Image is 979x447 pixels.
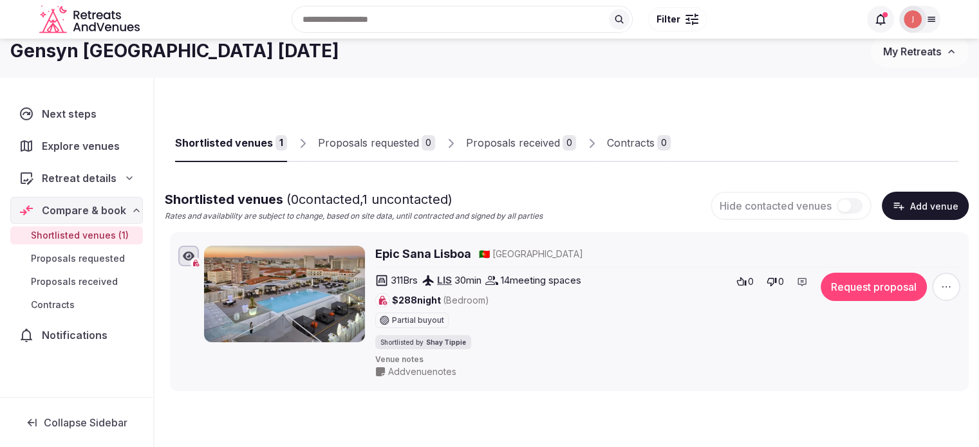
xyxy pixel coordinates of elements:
[821,273,927,301] button: Request proposal
[466,135,560,151] div: Proposals received
[563,135,576,151] div: 0
[10,250,143,268] a: Proposals requested
[375,354,960,365] span: Venue notes
[318,135,419,151] div: Proposals requested
[392,294,489,307] span: $288 night
[165,192,452,207] span: Shortlisted venues
[31,298,75,311] span: Contracts
[422,135,435,151] div: 0
[388,365,456,378] span: Add venue notes
[275,135,287,151] div: 1
[720,199,832,212] span: Hide contacted venues
[748,275,754,288] span: 0
[375,246,471,262] a: Epic Sana Lisboa
[42,203,126,218] span: Compare & book
[42,327,113,343] span: Notifications
[443,295,489,306] span: (Bedroom)
[318,125,435,162] a: Proposals requested0
[286,192,452,207] span: ( 0 contacted, 1 uncontacted)
[657,13,680,26] span: Filter
[648,7,707,32] button: Filter
[492,248,583,260] span: [GEOGRAPHIC_DATA]
[607,135,655,151] div: Contracts
[31,275,118,288] span: Proposals received
[39,5,142,34] svg: Retreats and Venues company logo
[657,135,671,151] div: 0
[175,125,287,162] a: Shortlisted venues1
[479,248,490,260] button: 🇵🇹
[31,229,129,242] span: Shortlisted venues (1)
[607,125,671,162] a: Contracts0
[479,248,490,259] span: 🇵🇹
[778,275,784,288] span: 0
[39,5,142,34] a: Visit the homepage
[165,211,543,222] p: Rates and availability are subject to change, based on site data, until contracted and signed by ...
[10,322,143,349] a: Notifications
[501,273,581,287] span: 14 meeting spaces
[10,226,143,244] a: Shortlisted venues (1)
[882,192,969,220] button: Add venue
[732,273,758,291] button: 0
[763,273,788,291] button: 0
[10,296,143,314] a: Contracts
[426,338,466,347] span: Shay Tippie
[10,100,143,127] a: Next steps
[904,10,922,28] img: Joanna Asiukiewicz
[204,246,365,342] img: Epic Sana Lisboa
[437,274,452,286] a: LIS
[10,132,143,160] a: Explore venues
[454,273,481,287] span: 30 min
[175,135,273,151] div: Shortlisted venues
[391,273,418,287] span: 311 Brs
[10,273,143,291] a: Proposals received
[10,408,143,437] button: Collapse Sidebar
[466,125,576,162] a: Proposals received0
[392,316,444,324] span: Partial buyout
[10,39,339,64] h1: Gensyn [GEOGRAPHIC_DATA] [DATE]
[31,252,125,265] span: Proposals requested
[42,170,117,186] span: Retreat details
[44,416,127,429] span: Collapse Sidebar
[42,106,102,122] span: Next steps
[42,138,125,154] span: Explore venues
[375,335,471,349] div: Shortlisted by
